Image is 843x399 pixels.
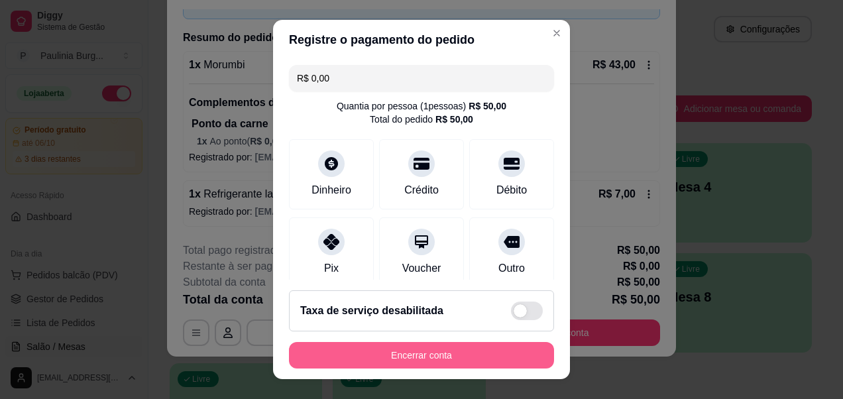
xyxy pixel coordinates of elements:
div: R$ 50,00 [435,113,473,126]
button: Close [546,23,567,44]
div: Crédito [404,182,439,198]
div: Voucher [402,260,441,276]
header: Registre o pagamento do pedido [273,20,570,60]
div: Dinheiro [311,182,351,198]
input: Ex.: hambúrguer de cordeiro [297,65,546,91]
h2: Taxa de serviço desabilitada [300,303,443,319]
div: R$ 50,00 [469,99,506,113]
div: Débito [496,182,527,198]
div: Total do pedido [370,113,473,126]
div: Pix [324,260,339,276]
div: Quantia por pessoa ( 1 pessoas) [337,99,506,113]
button: Encerrar conta [289,342,554,369]
div: Outro [498,260,525,276]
